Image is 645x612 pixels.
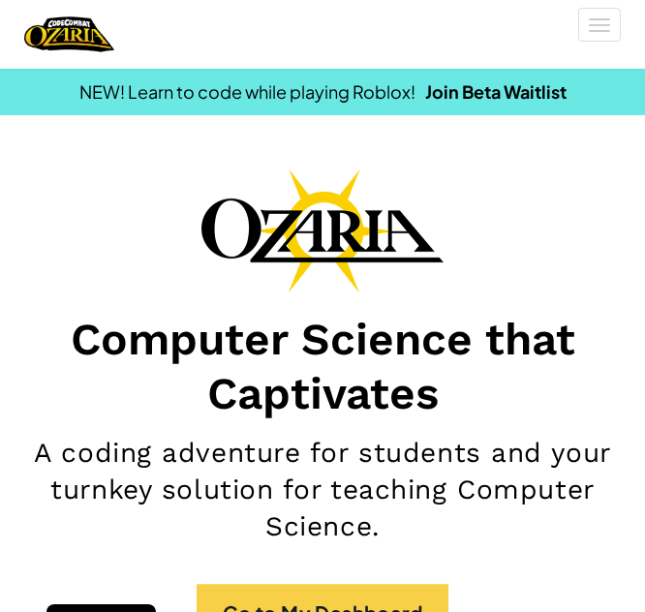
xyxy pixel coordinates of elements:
span: NEW! Learn to code while playing Roblox! [79,80,415,103]
h2: A coding adventure for students and your turnkey solution for teaching Computer Science. [19,435,626,545]
a: Ozaria by CodeCombat logo [24,15,114,54]
img: Home [24,15,114,54]
img: Ozaria branding logo [201,168,444,292]
h1: Computer Science that Captivates [19,312,626,420]
a: Join Beta Waitlist [425,80,567,103]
